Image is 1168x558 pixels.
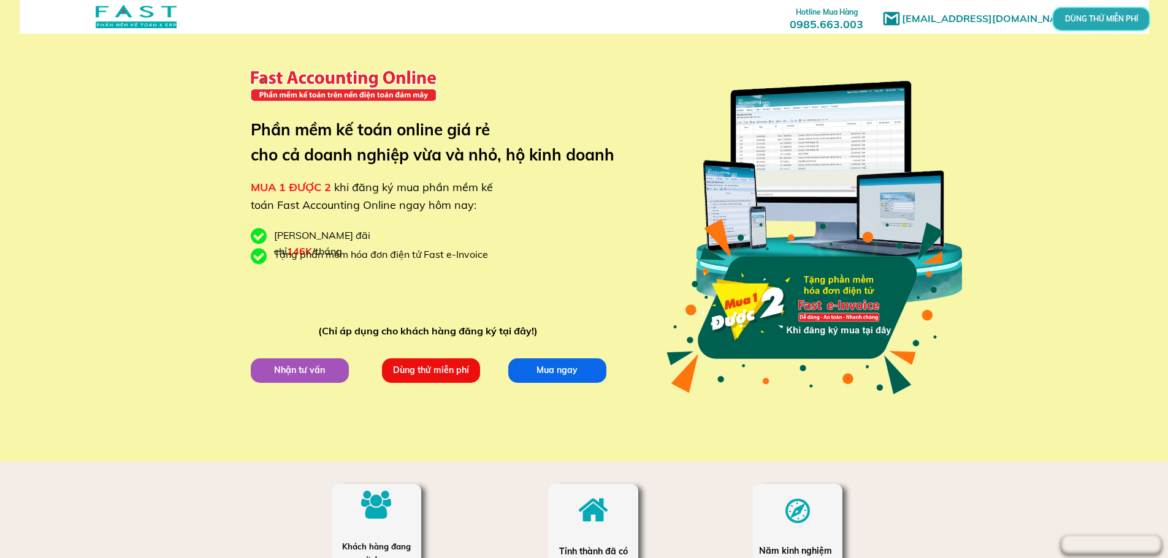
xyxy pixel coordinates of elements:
[507,358,607,383] p: Mua ngay
[274,228,433,259] div: [PERSON_NAME] đãi chỉ /tháng
[251,180,331,194] span: MUA 1 ĐƯỢC 2
[250,358,349,383] p: Nhận tư vấn
[796,7,858,17] span: Hotline Mua Hàng
[759,544,836,557] div: Năm kinh nghiệm
[287,245,312,257] span: 146K
[251,117,633,168] h3: Phần mềm kế toán online giá rẻ cho cả doanh nghiệp vừa và nhỏ, hộ kinh doanh
[318,323,543,339] div: (Chỉ áp dụng cho khách hàng đăng ký tại đây!)
[776,4,877,31] h3: 0985.663.003
[251,180,493,212] span: khi đăng ký mua phần mềm kế toán Fast Accounting Online ngay hôm nay:
[1080,14,1122,24] p: DÙNG THỬ MIỄN PHÍ
[274,247,497,263] div: Tặng phần mềm hóa đơn điện tử Fast e-Invoice
[381,358,481,383] p: Dùng thử miễn phí
[902,11,1083,27] h1: [EMAIL_ADDRESS][DOMAIN_NAME]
